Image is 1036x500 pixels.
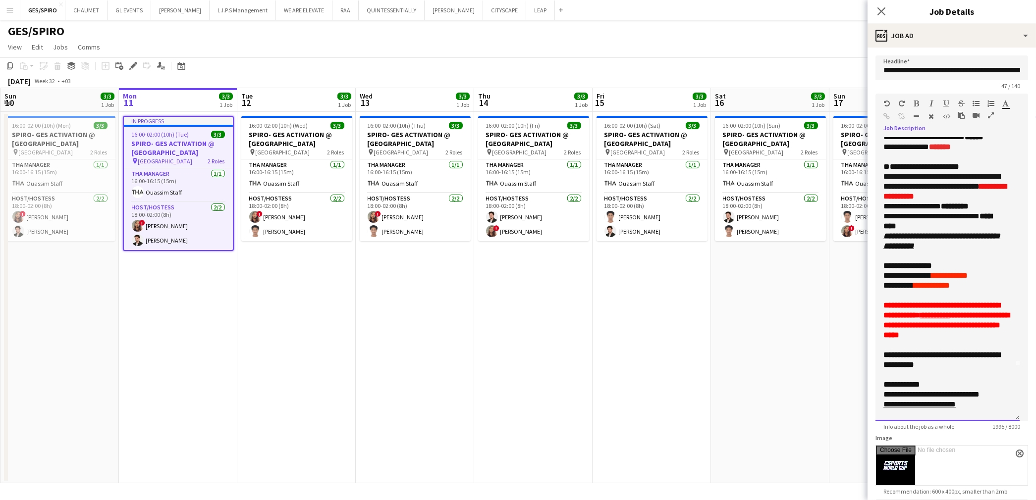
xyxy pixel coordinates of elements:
button: LEAP [526,0,555,20]
span: Sun [4,92,16,100]
span: 3/3 [219,93,233,100]
span: ! [257,211,263,217]
a: Edit [28,41,47,53]
div: 1 Job [456,101,469,108]
button: [PERSON_NAME] [151,0,210,20]
div: 1 Job [101,101,114,108]
span: 2 Roles [327,149,344,156]
h3: Job Details [868,5,1036,18]
a: Jobs [49,41,72,53]
span: 2 Roles [208,157,225,165]
span: 3/3 [567,122,581,129]
span: 3/3 [330,122,344,129]
span: 3/3 [449,122,463,129]
span: ! [375,211,381,217]
button: Insert video [973,111,980,119]
app-card-role: THA Manager1/116:00-16:15 (15m)Ouassim Staff [597,159,708,193]
app-job-card: 16:00-02:00 (10h) (Sun)3/3SPIRO- GES ACTIVATION @ [GEOGRAPHIC_DATA] [GEOGRAPHIC_DATA]2 RolesTHA M... [715,116,826,241]
span: 11 [121,97,137,108]
h3: SPIRO- GES ACTIVATION @ [GEOGRAPHIC_DATA] [597,130,708,148]
span: 14 [477,97,491,108]
span: 12 [240,97,253,108]
div: +03 [61,77,71,85]
app-card-role: THA Manager1/116:00-16:15 (15m)Ouassim Staff [715,159,826,193]
app-card-role: THA Manager1/116:00-16:15 (15m)Ouassim Staff [478,159,589,193]
app-job-card: 16:00-02:00 (10h) (Wed)3/3SPIRO- GES ACTIVATION @ [GEOGRAPHIC_DATA] [GEOGRAPHIC_DATA]2 RolesTHA M... [241,116,352,241]
span: 16 [713,97,726,108]
button: Fullscreen [987,111,994,119]
span: [GEOGRAPHIC_DATA] [729,149,784,156]
app-card-role: THA Manager1/116:00-16:15 (15m)Ouassim Staff [4,159,115,193]
button: Strikethrough [958,100,965,107]
app-card-role: Host/Hostess2/218:00-02:00 (8h)[PERSON_NAME]![PERSON_NAME] [833,193,944,241]
span: ! [493,225,499,231]
app-card-role: Host/Hostess2/218:00-02:00 (8h)![PERSON_NAME][PERSON_NAME] [4,193,115,241]
div: 1 Job [219,101,232,108]
h3: SPIRO- GES ACTIVATION @ [GEOGRAPHIC_DATA] [833,130,944,148]
span: 3/3 [101,93,114,100]
span: 16:00-02:00 (10h) (Thu) [368,122,426,129]
button: CITYSCAPE [483,0,526,20]
div: 1 Job [693,101,706,108]
app-card-role: Host/Hostess2/218:00-02:00 (8h)[PERSON_NAME][PERSON_NAME] [597,193,708,241]
button: Bold [913,100,920,107]
span: Week 32 [33,77,57,85]
div: 1 Job [338,101,351,108]
button: Text Color [1002,100,1009,107]
h3: SPIRO- GES ACTIVATION @ [GEOGRAPHIC_DATA] [124,139,233,157]
button: Horizontal Line [913,112,920,120]
a: Comms [74,41,104,53]
span: Thu [478,92,491,100]
span: 3/3 [693,93,707,100]
app-job-card: 16:00-02:00 (10h) (Mon)3/3SPIRO- GES ACTIVATION @ [GEOGRAPHIC_DATA] [GEOGRAPHIC_DATA]2 RolesTHA M... [4,116,115,241]
a: View [4,41,26,53]
app-card-role: Host/Hostess2/218:00-02:00 (8h)![PERSON_NAME][PERSON_NAME] [360,193,471,241]
span: 2 Roles [564,149,581,156]
app-job-card: 16:00-02:00 (10h) (Mon)3/3SPIRO- GES ACTIVATION @ [GEOGRAPHIC_DATA] [GEOGRAPHIC_DATA]2 RolesTHA M... [833,116,944,241]
span: 16:00-02:00 (10h) (Tue) [132,131,189,138]
app-card-role: Host/Hostess2/218:00-02:00 (8h)![PERSON_NAME][PERSON_NAME] [241,193,352,241]
span: 16:00-02:00 (10h) (Wed) [249,122,308,129]
span: 3/3 [337,93,351,100]
app-card-role: Host/Hostess2/218:00-02:00 (8h)[PERSON_NAME]![PERSON_NAME] [478,193,589,241]
span: 3/3 [94,122,108,129]
button: Italic [928,100,935,107]
div: Job Ad [868,24,1036,48]
button: GES/SPIRO [20,0,65,20]
span: 2 Roles [91,149,108,156]
span: ! [139,220,145,226]
h3: SPIRO- GES ACTIVATION @ [GEOGRAPHIC_DATA] [715,130,826,148]
span: 3/3 [804,122,818,129]
span: 2 Roles [446,149,463,156]
span: 16:00-02:00 (10h) (Sun) [723,122,781,129]
span: 3/3 [574,93,588,100]
span: Sun [833,92,845,100]
span: ! [849,225,855,231]
div: 1 Job [812,101,824,108]
button: Clear Formatting [928,112,935,120]
span: 15 [595,97,604,108]
span: 3/3 [456,93,470,100]
span: View [8,43,22,51]
span: [GEOGRAPHIC_DATA] [256,149,310,156]
button: QUINTESSENTIALLY [359,0,425,20]
button: GL EVENTS [108,0,151,20]
span: 2 Roles [683,149,700,156]
span: [GEOGRAPHIC_DATA] [19,149,73,156]
span: 13 [358,97,373,108]
span: 47 / 140 [993,82,1028,90]
span: 3/3 [211,131,225,138]
span: 3/3 [811,93,825,100]
div: 16:00-02:00 (10h) (Sat)3/3SPIRO- GES ACTIVATION @ [GEOGRAPHIC_DATA] [GEOGRAPHIC_DATA]2 RolesTHA M... [597,116,708,241]
button: RAA [332,0,359,20]
h3: SPIRO- GES ACTIVATION @ [GEOGRAPHIC_DATA] [478,130,589,148]
app-job-card: 16:00-02:00 (10h) (Thu)3/3SPIRO- GES ACTIVATION @ [GEOGRAPHIC_DATA] [GEOGRAPHIC_DATA]2 RolesTHA M... [360,116,471,241]
div: In progress16:00-02:00 (10h) (Tue)3/3SPIRO- GES ACTIVATION @ [GEOGRAPHIC_DATA] [GEOGRAPHIC_DATA]2... [123,116,234,251]
span: 16:00-02:00 (10h) (Fri) [486,122,541,129]
app-card-role: THA Manager1/116:00-16:15 (15m)Ouassim Staff [124,168,233,202]
button: WE ARE ELEVATE [276,0,332,20]
span: Sat [715,92,726,100]
div: In progress [124,117,233,125]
